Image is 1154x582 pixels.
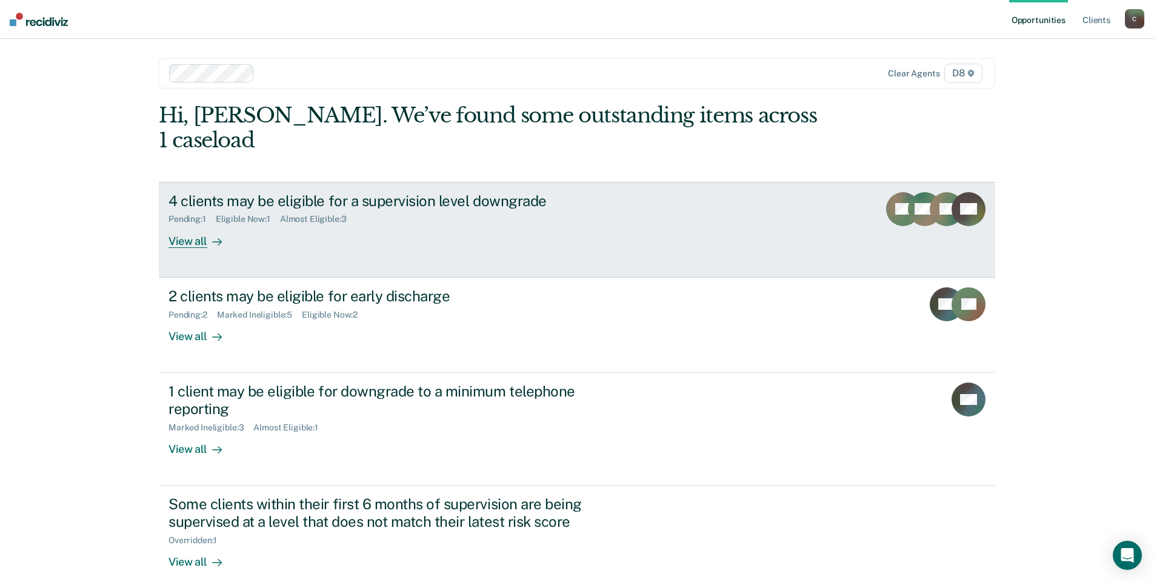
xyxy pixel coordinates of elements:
div: View all [168,319,236,343]
div: 4 clients may be eligible for a supervision level downgrade [168,192,594,210]
div: 2 clients may be eligible for early discharge [168,287,594,305]
div: Open Intercom Messenger [1113,541,1142,570]
div: Overridden : 1 [168,535,227,546]
div: Hi, [PERSON_NAME]. We’ve found some outstanding items across 1 caseload [159,103,828,153]
div: Marked Ineligible : 5 [217,310,302,320]
div: View all [168,224,236,248]
div: 1 client may be eligible for downgrade to a minimum telephone reporting [168,383,594,418]
div: Marked Ineligible : 3 [168,423,253,433]
img: Recidiviz [10,13,68,26]
div: Eligible Now : 1 [216,214,280,224]
a: 1 client may be eligible for downgrade to a minimum telephone reportingMarked Ineligible:3Almost ... [159,373,995,486]
div: Clear agents [888,69,939,79]
div: Almost Eligible : 3 [280,214,356,224]
div: Eligible Now : 2 [302,310,367,320]
div: Some clients within their first 6 months of supervision are being supervised at a level that does... [168,495,594,530]
div: Pending : 1 [168,214,216,224]
button: C [1125,9,1144,28]
a: 4 clients may be eligible for a supervision level downgradePending:1Eligible Now:1Almost Eligible... [159,182,995,278]
a: 2 clients may be eligible for early dischargePending:2Marked Ineligible:5Eligible Now:2View all [159,278,995,373]
div: Pending : 2 [168,310,217,320]
span: D8 [944,64,982,83]
div: Almost Eligible : 1 [253,423,328,433]
div: View all [168,432,236,456]
div: View all [168,545,236,569]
